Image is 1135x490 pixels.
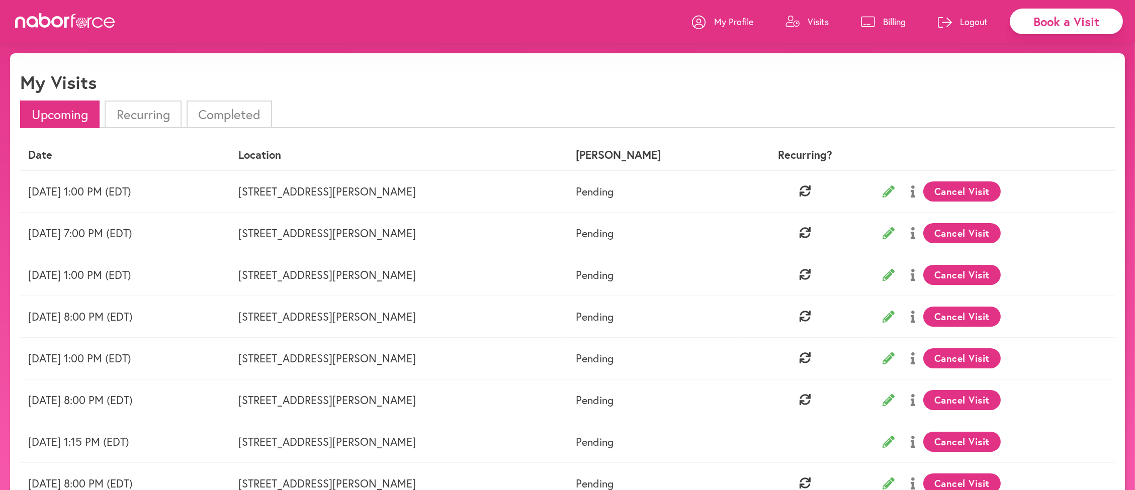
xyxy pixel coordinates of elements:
td: Pending [568,212,744,254]
td: [STREET_ADDRESS][PERSON_NAME] [230,296,568,337]
h1: My Visits [20,71,97,93]
td: Pending [568,170,744,213]
td: [DATE] 7:00 PM (EDT) [20,212,230,254]
td: [DATE] 8:00 PM (EDT) [20,296,230,337]
a: Visits [785,7,829,37]
button: Cancel Visit [923,348,1001,368]
p: Logout [960,16,988,28]
td: [STREET_ADDRESS][PERSON_NAME] [230,421,568,462]
li: Recurring [105,101,181,128]
td: [STREET_ADDRESS][PERSON_NAME] [230,212,568,254]
th: Date [20,140,230,170]
td: [STREET_ADDRESS][PERSON_NAME] [230,254,568,296]
td: [DATE] 1:00 PM (EDT) [20,337,230,379]
p: Billing [883,16,906,28]
button: Cancel Visit [923,307,1001,327]
li: Completed [187,101,272,128]
a: Billing [861,7,906,37]
td: Pending [568,337,744,379]
td: [DATE] 1:15 PM (EDT) [20,421,230,462]
td: [STREET_ADDRESS][PERSON_NAME] [230,337,568,379]
button: Cancel Visit [923,432,1001,452]
a: My Profile [692,7,753,37]
td: [DATE] 1:00 PM (EDT) [20,254,230,296]
button: Cancel Visit [923,265,1001,285]
th: [PERSON_NAME] [568,140,744,170]
button: Cancel Visit [923,223,1001,243]
td: [DATE] 8:00 PM (EDT) [20,379,230,421]
td: Pending [568,254,744,296]
td: [STREET_ADDRESS][PERSON_NAME] [230,379,568,421]
td: Pending [568,296,744,337]
td: [STREET_ADDRESS][PERSON_NAME] [230,170,568,213]
td: Pending [568,421,744,462]
p: Visits [808,16,829,28]
a: Logout [938,7,988,37]
th: Location [230,140,568,170]
div: Book a Visit [1010,9,1123,34]
p: My Profile [714,16,753,28]
button: Cancel Visit [923,390,1001,410]
li: Upcoming [20,101,100,128]
td: Pending [568,379,744,421]
th: Recurring? [744,140,866,170]
td: [DATE] 1:00 PM (EDT) [20,170,230,213]
button: Cancel Visit [923,181,1001,202]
